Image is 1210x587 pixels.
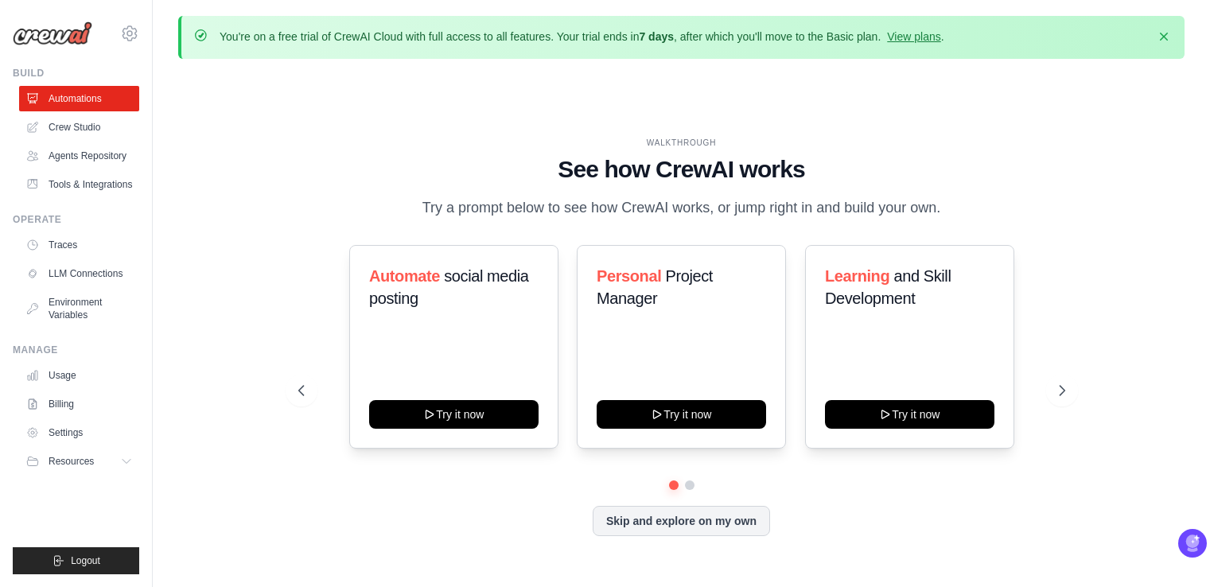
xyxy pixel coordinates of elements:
[369,400,539,429] button: Try it now
[593,506,770,536] button: Skip and explore on my own
[19,143,139,169] a: Agents Repository
[71,554,100,567] span: Logout
[19,420,139,445] a: Settings
[597,267,661,285] span: Personal
[19,172,139,197] a: Tools & Integrations
[19,449,139,474] button: Resources
[13,547,139,574] button: Logout
[19,232,139,258] a: Traces
[825,267,889,285] span: Learning
[19,86,139,111] a: Automations
[369,267,529,307] span: social media posting
[597,400,766,429] button: Try it now
[369,267,440,285] span: Automate
[49,455,94,468] span: Resources
[298,137,1065,149] div: WALKTHROUGH
[13,344,139,356] div: Manage
[13,21,92,45] img: Logo
[298,155,1065,184] h1: See how CrewAI works
[887,30,940,43] a: View plans
[13,213,139,226] div: Operate
[825,400,994,429] button: Try it now
[19,363,139,388] a: Usage
[19,115,139,140] a: Crew Studio
[220,29,944,45] p: You're on a free trial of CrewAI Cloud with full access to all features. Your trial ends in , aft...
[19,261,139,286] a: LLM Connections
[825,267,951,307] span: and Skill Development
[639,30,674,43] strong: 7 days
[19,290,139,328] a: Environment Variables
[13,67,139,80] div: Build
[19,391,139,417] a: Billing
[414,196,949,220] p: Try a prompt below to see how CrewAI works, or jump right in and build your own.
